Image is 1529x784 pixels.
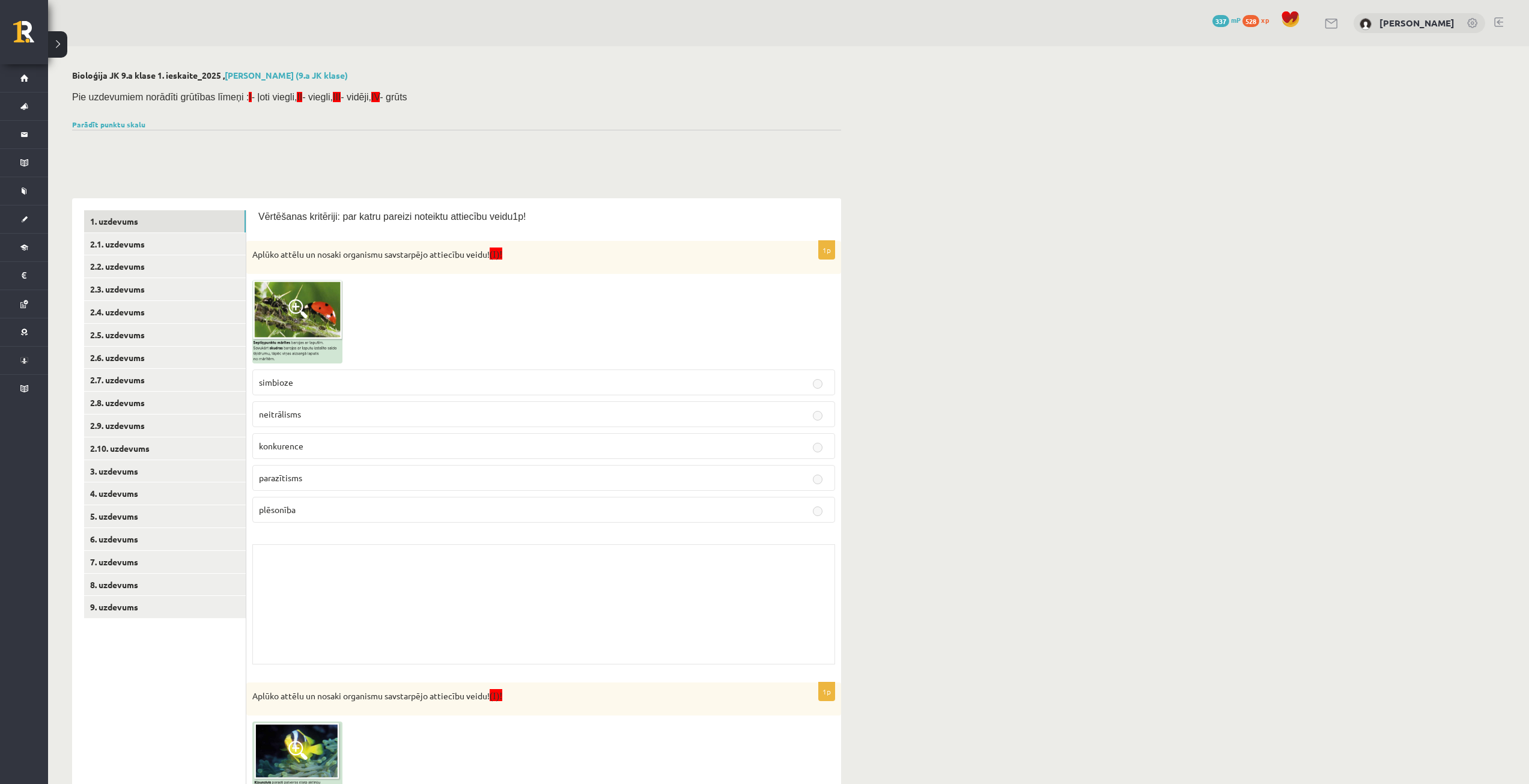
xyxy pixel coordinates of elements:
a: [PERSON_NAME] [1379,17,1455,29]
span: Vērtēšanas kritēriji: par katru pareizi noteiktu attiecību veidu1p! [258,211,526,222]
input: neitrālisms [813,411,822,421]
span: 528 [1242,15,1259,27]
span: I [249,92,251,102]
a: 3. uzdevums [84,460,246,482]
span: neitrālisms [259,409,301,419]
span: parazītisms [259,472,302,483]
span: Pie uzdevumiem norādīti grūtības līmeņi : - ļoti viegli, - viegli, - vidēji, - grūts [72,92,407,102]
a: 5. uzdevums [84,505,246,527]
a: 6. uzdevums [84,528,246,550]
input: parazītisms [813,475,822,484]
a: 7. uzdevums [84,551,246,573]
span: simbioze [259,377,293,387]
a: [PERSON_NAME] (9.a JK klase) [225,70,348,81]
span: (I)! [490,691,502,701]
a: 2.4. uzdevums [84,301,246,323]
a: 9. uzdevums [84,596,246,618]
a: 2.9. uzdevums [84,415,246,437]
span: plēsonība [259,504,296,515]
span: IV [371,92,380,102]
span: 337 [1212,15,1229,27]
a: 2.7. uzdevums [84,369,246,391]
a: 528 xp [1242,15,1275,25]
img: Alekss Kozlovskis [1360,18,1372,30]
h2: Bioloģija JK 9.a klase 1. ieskaite_2025 , [72,70,841,81]
span: mP [1231,15,1241,25]
span: konkurence [259,440,303,451]
a: 2.3. uzdevums [84,278,246,300]
input: plēsonība [813,506,822,516]
span: xp [1261,15,1269,25]
a: 337 mP [1212,15,1241,25]
a: 2.6. uzdevums [84,347,246,369]
input: konkurence [813,443,822,452]
a: 2.8. uzdevums [84,392,246,414]
input: simbioze [813,379,822,389]
a: 2.10. uzdevums [84,437,246,460]
a: Parādīt punktu skalu [72,120,145,129]
p: 1p [818,682,835,701]
a: 2.2. uzdevums [84,255,246,278]
span: II [297,92,302,102]
p: Aplūko attēlu un nosaki organismu savstarpējo attiecību veidu! [252,247,775,261]
span: III [333,92,341,102]
a: 1. uzdevums [84,210,246,232]
img: 1.png [252,280,342,363]
a: 4. uzdevums [84,482,246,505]
a: Rīgas 1. Tālmācības vidusskola [13,21,48,51]
a: 2.5. uzdevums [84,324,246,346]
a: 8. uzdevums [84,574,246,596]
p: Aplūko attēlu un nosaki organismu savstarpējo attiecību veidu! [252,688,775,702]
p: 1p [818,240,835,260]
span: (I)! [490,249,502,260]
a: 2.1. uzdevums [84,233,246,255]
